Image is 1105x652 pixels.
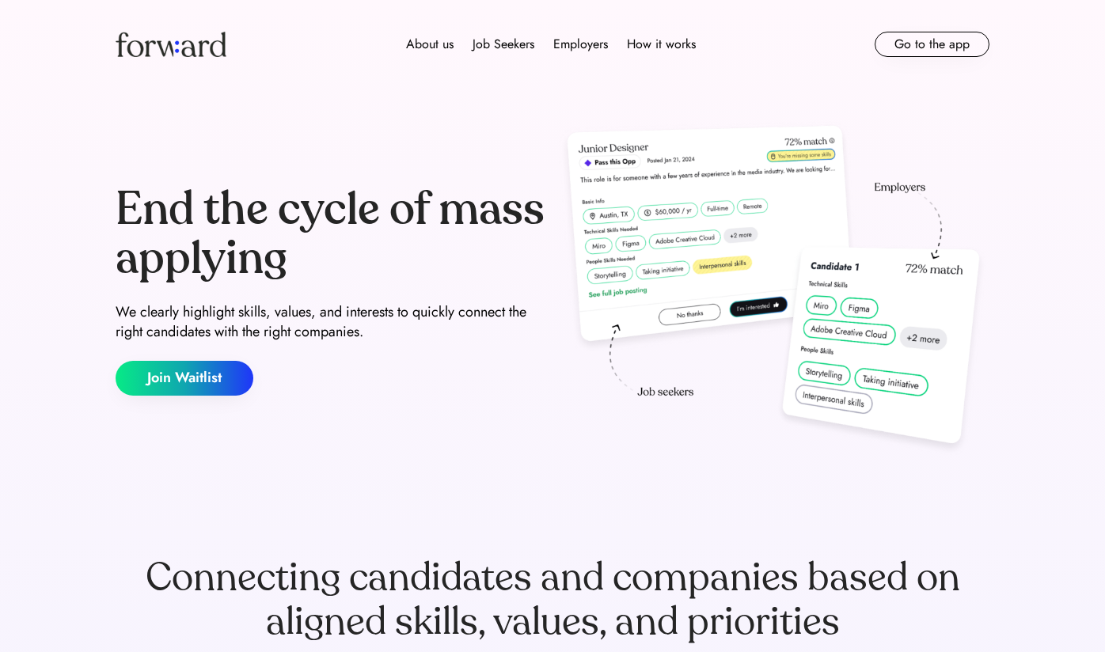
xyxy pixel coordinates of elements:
[553,35,608,54] div: Employers
[116,555,989,644] div: Connecting candidates and companies based on aligned skills, values, and priorities
[116,302,546,342] div: We clearly highlight skills, values, and interests to quickly connect the right candidates with t...
[559,120,989,461] img: hero-image.png
[473,35,534,54] div: Job Seekers
[627,35,696,54] div: How it works
[875,32,989,57] button: Go to the app
[116,185,546,282] div: End the cycle of mass applying
[406,35,454,54] div: About us
[116,32,226,57] img: Forward logo
[116,361,253,396] button: Join Waitlist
